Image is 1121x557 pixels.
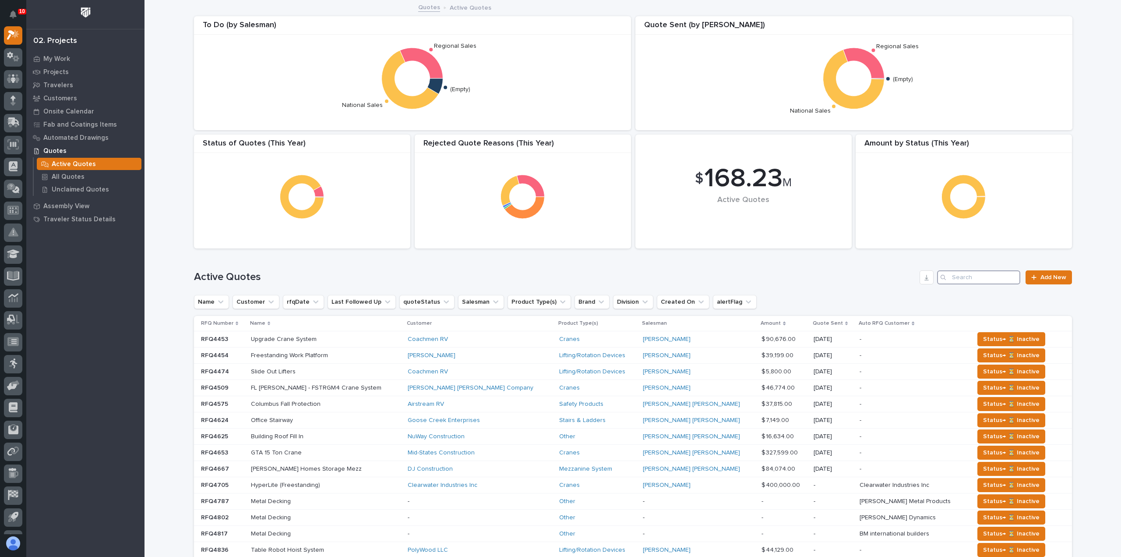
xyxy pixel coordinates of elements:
a: Unclaimed Quotes [34,183,145,195]
p: RFQ4667 [201,464,231,473]
button: Last Followed Up [328,295,396,309]
p: - [860,464,863,473]
p: - [860,334,863,343]
a: Lifting/Rotation Devices [559,352,625,359]
div: Search [937,270,1020,284]
p: - [860,399,863,408]
p: Travelers [43,82,73,89]
p: RFQ4802 [201,512,230,522]
p: Auto RFQ Customer [859,319,909,328]
p: - [408,514,552,522]
p: All Quotes [52,173,85,181]
a: [PERSON_NAME] [PERSON_NAME] [643,433,740,440]
p: $ 46,774.00 [761,383,797,392]
button: alertFlag [713,295,757,309]
button: Status→ ⏳ Inactive [977,413,1045,427]
a: Traveler Status Details [26,213,145,226]
a: DJ Construction [408,465,453,473]
p: RFQ4705 [201,480,230,489]
p: BM international builders [860,529,931,538]
p: Unclaimed Quotes [52,186,109,194]
p: Name [250,319,265,328]
a: [PERSON_NAME] [643,368,691,376]
span: $ [695,170,703,187]
a: Stairs & Ladders [559,417,606,424]
p: RFQ4787 [201,496,231,505]
tr: RFQ4705RFQ4705 HyperLite (Freestanding)HyperLite (Freestanding) Clearwater Industries Inc Cranes ... [194,477,1072,493]
p: Traveler Status Details [43,216,116,224]
button: quoteStatus [399,295,455,309]
p: - [408,498,552,505]
button: Notifications [4,5,22,24]
a: Automated Drawings [26,131,145,144]
a: Airstream RV [408,401,444,408]
p: $ 44,129.00 [761,545,795,554]
p: $ 90,676.00 [761,334,797,343]
p: [PERSON_NAME] Metal Products [860,496,952,505]
p: - [761,496,765,505]
tr: RFQ4509RFQ4509 FL [PERSON_NAME] - FSTRGM4 Crane SystemFL [PERSON_NAME] - FSTRGM4 Crane System [PE... [194,380,1072,396]
span: Status→ ⏳ Inactive [983,447,1040,458]
a: All Quotes [34,170,145,183]
p: [PERSON_NAME] Homes Storage Mezz [251,464,363,473]
button: Status→ ⏳ Inactive [977,365,1045,379]
button: Salesman [458,295,504,309]
p: $ 84,074.00 [761,464,797,473]
div: Status of Quotes (This Year) [194,139,410,153]
a: [PERSON_NAME] [PERSON_NAME] [643,417,740,424]
tr: RFQ4667RFQ4667 [PERSON_NAME] Homes Storage Mezz[PERSON_NAME] Homes Storage Mezz DJ Construction M... [194,461,1072,477]
button: Status→ ⏳ Inactive [977,429,1045,443]
a: Quotes [26,144,145,157]
p: Active Quotes [52,160,96,168]
p: - [408,530,552,538]
p: Projects [43,68,69,76]
a: Mid-States Construction [408,449,475,457]
a: [PERSON_NAME] [PERSON_NAME] Company [408,384,533,392]
text: (Empty) [450,86,470,92]
button: Status→ ⏳ Inactive [977,478,1045,492]
a: Goose Creek Enterprises [408,417,480,424]
a: Safety Products [559,401,603,408]
p: - [860,383,863,392]
tr: RFQ4453RFQ4453 Upgrade Crane SystemUpgrade Crane System Coachmen RV Cranes [PERSON_NAME] $ 90,676... [194,331,1072,348]
button: Brand [575,295,610,309]
p: Onsite Calendar [43,108,94,116]
tr: RFQ4653RFQ4653 GTA 15 Ton CraneGTA 15 Ton Crane Mid-States Construction Cranes [PERSON_NAME] [PER... [194,445,1072,461]
button: Status→ ⏳ Inactive [977,348,1045,362]
span: Status→ ⏳ Inactive [983,399,1040,409]
p: RFQ4454 [201,350,230,359]
p: [DATE] [814,368,853,376]
p: RFQ4453 [201,334,230,343]
button: Status→ ⏳ Inactive [977,332,1045,346]
a: [PERSON_NAME] [643,352,691,359]
a: [PERSON_NAME] [643,336,691,343]
p: $ 16,634.00 [761,431,796,440]
p: $ 37,815.00 [761,399,794,408]
a: Fab and Coatings Items [26,118,145,131]
p: [DATE] [814,401,853,408]
tr: RFQ4575RFQ4575 Columbus Fall ProtectionColumbus Fall Protection Airstream RV Safety Products [PER... [194,396,1072,412]
button: rfqDate [283,295,324,309]
a: Other [559,530,575,538]
a: Other [559,514,575,522]
p: Slide Out Lifters [251,366,297,376]
a: Lifting/Rotation Devices [559,546,625,554]
button: Status→ ⏳ Inactive [977,462,1045,476]
p: - [860,431,863,440]
span: 168.23 [704,166,783,192]
a: Cranes [559,449,580,457]
a: Cranes [559,336,580,343]
p: Automated Drawings [43,134,109,142]
p: $ 327,599.00 [761,447,800,457]
a: [PERSON_NAME] [PERSON_NAME] [643,449,740,457]
span: Status→ ⏳ Inactive [983,545,1040,555]
a: Active Quotes [34,158,145,170]
tr: RFQ4624RFQ4624 Office StairwayOffice Stairway Goose Creek Enterprises Stairs & Ladders [PERSON_NA... [194,412,1072,429]
p: RFQ4575 [201,399,230,408]
h1: Active Quotes [194,271,917,284]
tr: RFQ4454RFQ4454 Freestanding Work PlatformFreestanding Work Platform [PERSON_NAME] Lifting/Rotatio... [194,348,1072,364]
p: [DATE] [814,449,853,457]
a: [PERSON_NAME] [643,482,691,489]
p: - [814,530,853,538]
p: Amount [761,319,781,328]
